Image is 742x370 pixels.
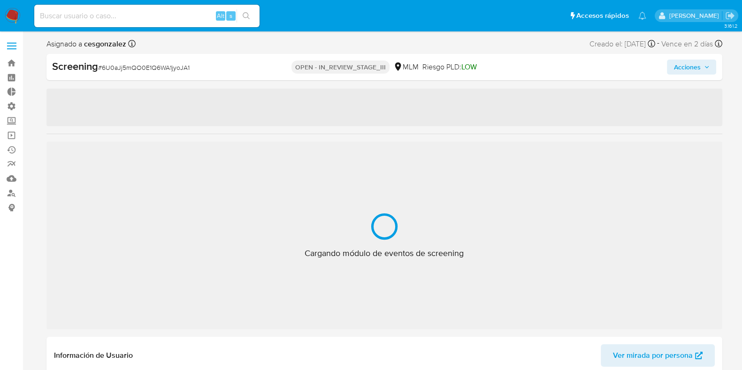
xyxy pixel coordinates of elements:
a: Notificaciones [638,12,646,20]
span: - [657,38,659,50]
p: OPEN - IN_REVIEW_STAGE_III [291,60,390,74]
b: cesgonzalez [82,38,126,49]
span: LOW [461,61,477,72]
button: Acciones [667,60,716,75]
div: Creado el: [DATE] [589,38,655,50]
span: Riesgo PLD: [422,62,477,72]
span: ‌ [46,89,722,126]
span: Acciones [673,60,700,75]
button: search-icon [237,9,256,23]
span: Ver mirada por persona [613,344,693,367]
button: Ver mirada por persona [601,344,715,367]
span: # 6U0aJj5mQO0E1Q6WA1jyoJA1 [98,63,190,72]
div: MLM [393,62,419,72]
h1: Información de Usuario [54,351,133,360]
input: Buscar usuario o caso... [34,10,260,22]
b: Screening [52,59,98,74]
p: federico.pizzingrilli@mercadolibre.com [669,11,722,20]
span: Vence en 2 días [661,39,713,49]
span: s [229,11,232,20]
span: Accesos rápidos [576,11,629,21]
span: Cargando módulo de eventos de screening [305,248,464,259]
span: Asignado a [46,39,126,49]
a: Salir [725,11,735,21]
span: Alt [217,11,224,20]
